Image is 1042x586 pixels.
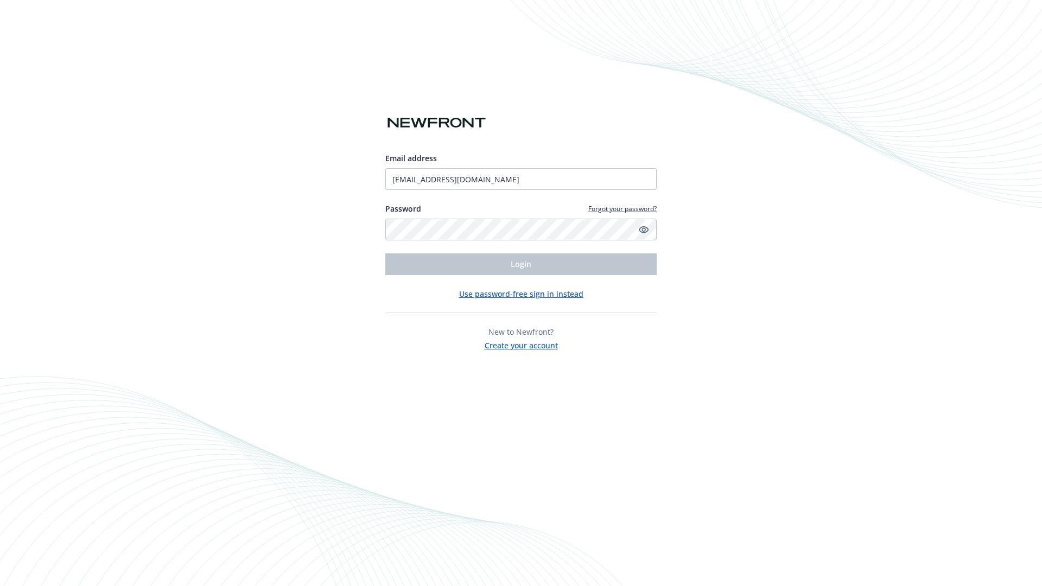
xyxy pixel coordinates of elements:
button: Create your account [485,337,558,351]
label: Password [385,203,421,214]
img: Newfront logo [385,113,488,132]
input: Enter your password [385,219,657,240]
button: Use password-free sign in instead [459,288,583,300]
span: Login [511,259,531,269]
button: Login [385,253,657,275]
input: Enter your email [385,168,657,190]
span: Email address [385,153,437,163]
span: New to Newfront? [488,327,554,337]
a: Forgot your password? [588,204,657,213]
a: Show password [637,223,650,236]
